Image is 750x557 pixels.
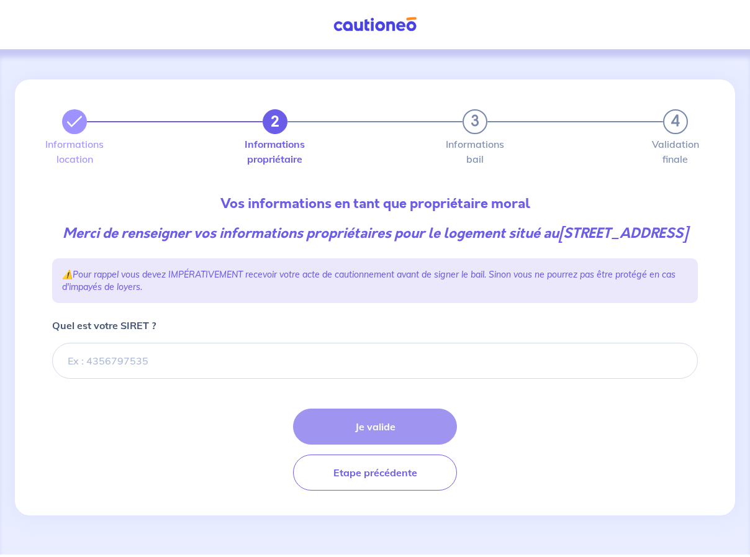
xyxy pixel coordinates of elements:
p: Quel est votre SIRET ? [52,318,156,333]
em: Pour rappel vous devez IMPÉRATIVEMENT recevoir votre acte de cautionnement avant de signer le bai... [62,269,675,292]
img: Cautioneo [328,17,422,32]
label: Informations location [62,139,87,164]
label: Validation finale [663,139,688,164]
button: 2 [263,109,287,134]
button: Etape précédente [293,455,457,491]
strong: [STREET_ADDRESS] [559,224,687,243]
label: Informations propriétaire [263,139,287,164]
em: Merci de renseigner vos informations propriétaires pour le logement situé au [63,224,687,243]
input: Ex : 4356797535 [52,343,698,379]
p: Vos informations en tant que propriétaire moral [52,194,698,214]
label: Informations bail [463,139,487,164]
p: ⚠️ [62,268,688,293]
